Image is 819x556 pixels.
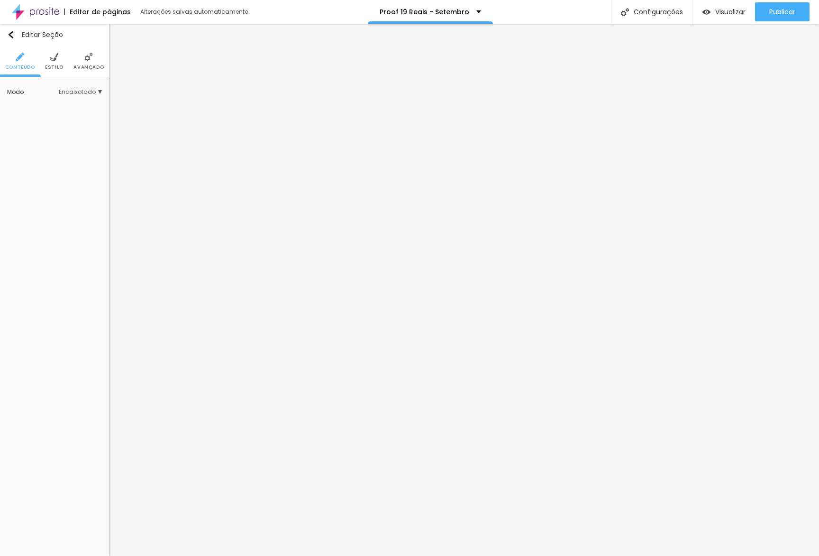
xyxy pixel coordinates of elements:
[702,8,710,16] img: view-1.svg
[7,89,59,95] div: Modo
[140,9,249,15] div: Alterações salvas automaticamente
[755,2,810,21] button: Publicar
[109,24,819,556] iframe: Editor
[45,65,64,70] span: Estilo
[84,53,93,61] img: Icone
[73,65,104,70] span: Avançado
[769,8,795,16] span: Publicar
[50,53,58,61] img: Icone
[59,89,102,95] span: Encaixotado
[693,2,755,21] button: Visualizar
[7,31,15,38] img: Icone
[7,31,63,38] div: Editar Seção
[64,9,131,15] div: Editor de páginas
[380,9,469,15] p: Proof 19 Reais - Setembro
[715,8,746,16] span: Visualizar
[16,53,24,61] img: Icone
[621,8,629,16] img: Icone
[5,65,35,70] span: Conteúdo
